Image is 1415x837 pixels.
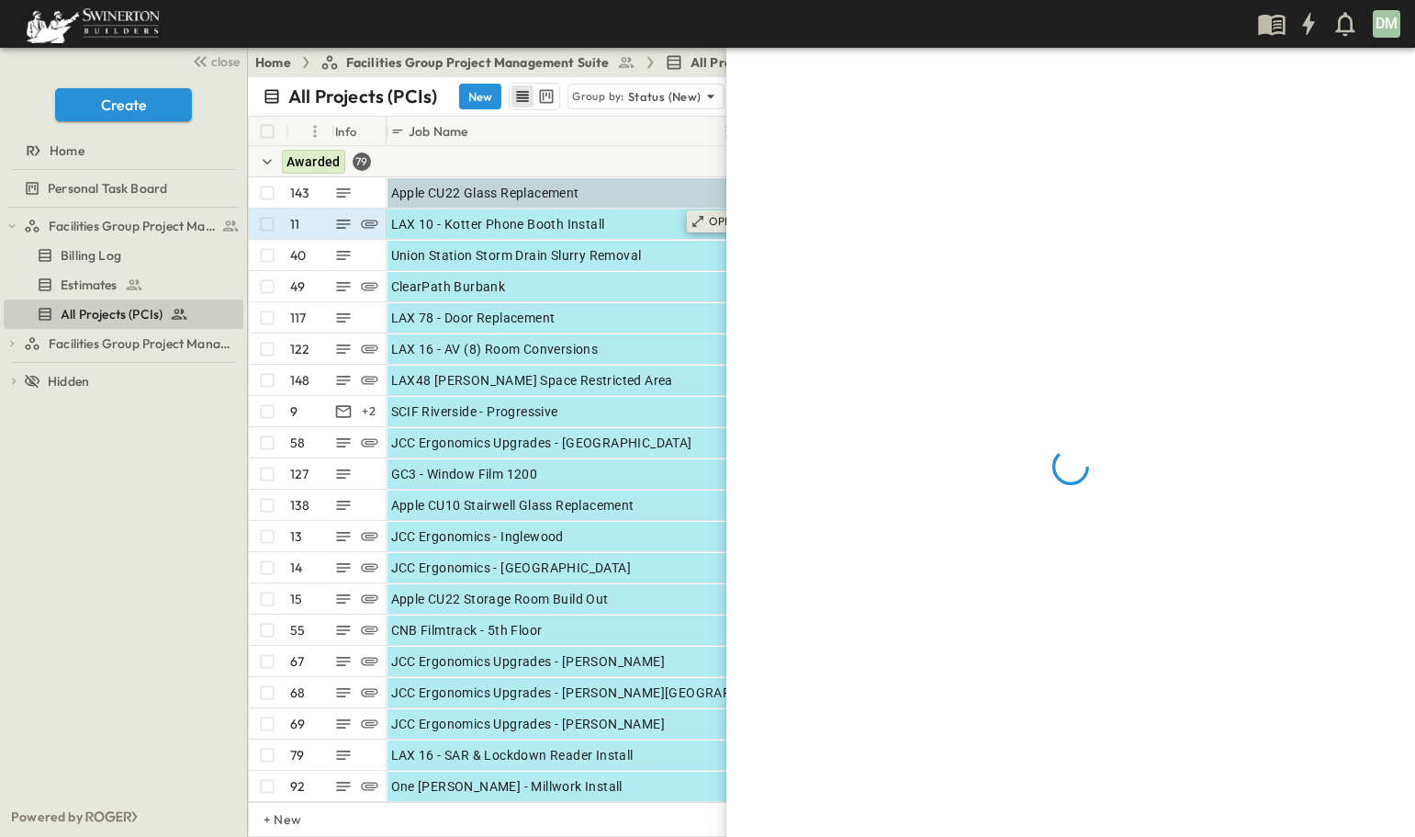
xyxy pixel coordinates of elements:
div: test [4,300,243,329]
p: 68 [290,684,305,702]
div: table view [509,83,560,110]
span: Facilities Group Project Management Suite [346,53,610,72]
img: 6c363589ada0b36f064d841b69d3a419a338230e66bb0a533688fa5cc3e9e735.png [22,5,163,43]
div: test [4,174,243,203]
span: Apple CU22 Storage Room Build Out [391,590,609,608]
span: LAX 10 - Kotter Phone Booth Install [391,215,605,233]
p: Status (New) [628,87,702,106]
p: 13 [290,527,302,546]
span: Personal Task Board [48,179,167,198]
div: test [4,211,243,241]
button: row view [511,85,533,107]
div: DM [1373,10,1400,38]
p: 15 [290,590,302,608]
span: CNB Filmtrack - 5th Floor [391,621,543,639]
span: ClearPath Burbank [391,277,506,296]
span: JCC Ergonomics - Inglewood [391,527,564,546]
p: 148 [290,371,310,390]
div: + 2 [358,401,380,423]
p: 92 [290,777,305,796]
div: Info [331,117,387,146]
div: 79 [353,153,371,171]
a: Home [255,53,291,72]
span: close [211,52,240,71]
div: test [4,270,243,300]
p: Job Name [409,122,467,141]
span: LAX 16 - AV (8) Room Conversions [391,340,599,358]
span: Home [50,141,84,160]
button: Create [55,88,192,121]
p: All Projects (PCIs) [288,84,437,109]
span: JCC Ergonomics Upgrades - [PERSON_NAME][GEOGRAPHIC_DATA] [391,684,795,702]
p: 67 [290,652,304,671]
p: 122 [290,340,310,358]
span: Estimates [61,276,118,294]
button: Sort [293,121,313,141]
p: 143 [290,184,310,202]
p: Group by: [572,87,624,106]
p: 79 [290,746,304,764]
span: Billing Log [61,246,121,265]
nav: breadcrumbs [255,53,836,72]
p: 127 [290,465,309,483]
p: 14 [290,559,302,577]
p: 138 [290,496,310,515]
span: All Projects (PCIs) [61,305,163,323]
p: 9 [290,402,298,421]
span: One [PERSON_NAME] - Millwork Install [391,777,623,796]
button: Menu [304,120,326,142]
p: 11 [290,215,299,233]
span: LAX48 [PERSON_NAME] Space Restricted Area [391,371,673,390]
div: # [286,117,331,146]
span: JCC Ergonomics Upgrades - [PERSON_NAME] [391,652,666,671]
span: LAX 16 - SAR & Lockdown Reader Install [391,746,634,764]
span: Facilities Group Project Management Suite [49,217,217,235]
span: JCC Ergonomics Upgrades - [GEOGRAPHIC_DATA] [391,434,692,452]
div: Info [335,106,357,157]
p: + New [264,810,275,829]
span: SCIF Riverside - Progressive [391,402,558,421]
p: 69 [290,715,305,733]
span: Hidden [48,372,89,390]
p: 40 [290,246,306,265]
button: kanban view [534,85,557,107]
span: LAX 78 - Door Replacement [391,309,556,327]
p: 49 [290,277,305,296]
span: All Projects (PCIs) [691,53,799,72]
span: Apple CU10 Stairwell Glass Replacement [391,496,635,515]
span: Union Station Storm Drain Slurry Removal [391,246,642,265]
span: Facilities Group Project Management Suite (Copy) [49,334,236,353]
p: OPEN [709,214,740,229]
button: Menu [716,120,738,142]
span: Awarded [286,154,341,169]
button: Sort [471,121,491,141]
span: GC3 - Window Film 1200 [391,465,538,483]
p: 117 [290,309,307,327]
div: test [4,329,243,358]
p: 58 [290,434,305,452]
span: JCC Ergonomics - [GEOGRAPHIC_DATA] [391,559,632,577]
div: test [4,241,243,270]
p: 55 [290,621,305,639]
span: JCC Ergonomics Upgrades - [PERSON_NAME] [391,715,666,733]
button: New [459,84,501,109]
span: Apple CU22 Glass Replacement [391,184,579,202]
